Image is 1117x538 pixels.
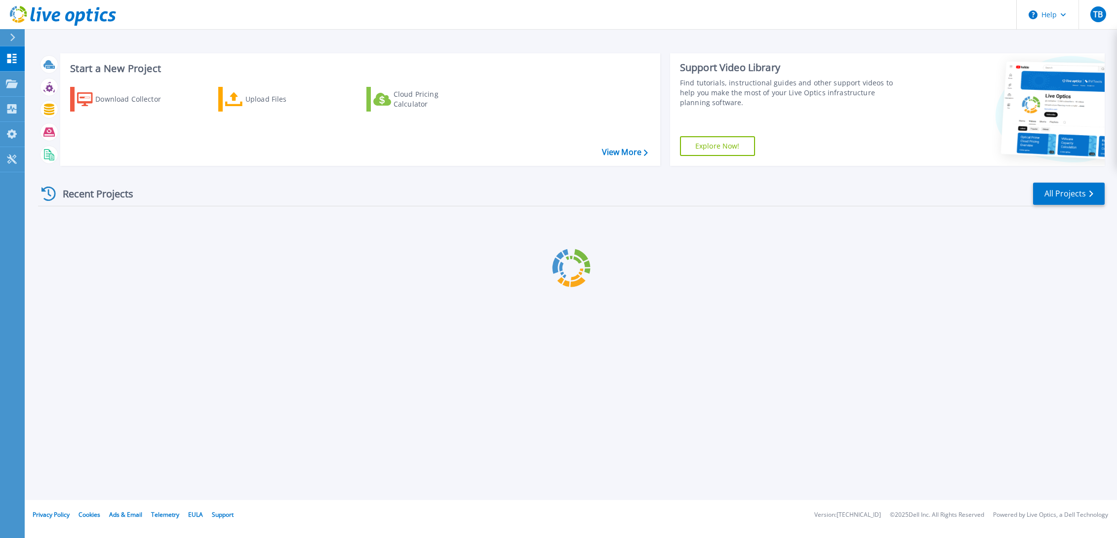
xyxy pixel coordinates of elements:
[188,510,203,519] a: EULA
[890,512,984,518] li: © 2025 Dell Inc. All Rights Reserved
[95,89,174,109] div: Download Collector
[151,510,179,519] a: Telemetry
[1033,183,1105,205] a: All Projects
[1093,10,1103,18] span: TB
[212,510,234,519] a: Support
[245,89,324,109] div: Upload Files
[109,510,142,519] a: Ads & Email
[394,89,473,109] div: Cloud Pricing Calculator
[993,512,1108,518] li: Powered by Live Optics, a Dell Technology
[38,182,147,206] div: Recent Projects
[814,512,881,518] li: Version: [TECHNICAL_ID]
[70,87,180,112] a: Download Collector
[218,87,328,112] a: Upload Files
[33,510,70,519] a: Privacy Policy
[366,87,477,112] a: Cloud Pricing Calculator
[70,63,647,74] h3: Start a New Project
[79,510,100,519] a: Cookies
[680,61,904,74] div: Support Video Library
[680,78,904,108] div: Find tutorials, instructional guides and other support videos to help you make the most of your L...
[602,148,648,157] a: View More
[680,136,755,156] a: Explore Now!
